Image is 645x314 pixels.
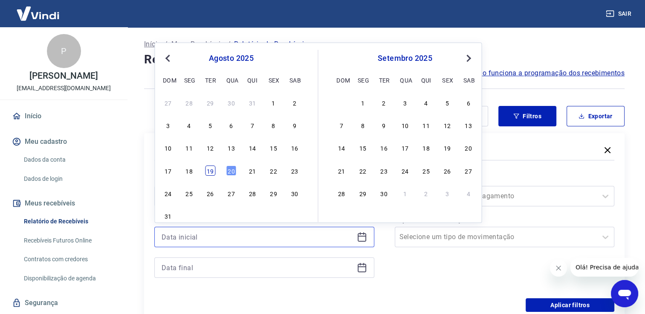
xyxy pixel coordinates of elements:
div: Choose sábado, 20 de setembro de 2025 [463,143,474,153]
div: Choose terça-feira, 2 de setembro de 2025 [205,211,215,221]
div: Choose terça-feira, 12 de agosto de 2025 [205,143,215,153]
div: Choose domingo, 31 de agosto de 2025 [336,97,347,108]
div: sex [268,75,278,85]
div: Choose terça-feira, 23 de setembro de 2025 [379,166,389,176]
a: Meus Recebíveis [171,39,224,49]
div: seg [358,75,368,85]
p: Início [144,39,161,49]
div: Choose quinta-feira, 4 de setembro de 2025 [421,97,431,108]
div: Choose quarta-feira, 17 de setembro de 2025 [400,143,410,153]
div: qua [226,75,236,85]
div: Choose quarta-feira, 3 de setembro de 2025 [400,97,410,108]
div: Choose quinta-feira, 2 de outubro de 2025 [421,188,431,198]
div: Choose quinta-feira, 7 de agosto de 2025 [247,120,257,130]
div: Choose terça-feira, 2 de setembro de 2025 [379,97,389,108]
label: Forma de Pagamento [396,174,613,184]
div: Choose sexta-feira, 29 de agosto de 2025 [268,188,278,198]
button: Aplicar filtros [526,298,614,312]
div: sex [442,75,452,85]
div: Choose sábado, 16 de agosto de 2025 [289,143,300,153]
div: Choose sábado, 9 de agosto de 2025 [289,120,300,130]
div: Choose terça-feira, 19 de agosto de 2025 [205,166,215,176]
div: Choose quarta-feira, 6 de agosto de 2025 [226,120,236,130]
div: Choose sábado, 30 de agosto de 2025 [289,188,300,198]
div: Choose terça-feira, 30 de setembro de 2025 [379,188,389,198]
div: Choose quinta-feira, 4 de setembro de 2025 [247,211,257,221]
div: Choose quinta-feira, 11 de setembro de 2025 [421,120,431,130]
p: / [165,39,168,49]
input: Data inicial [162,231,353,243]
div: qua [400,75,410,85]
div: Choose quinta-feira, 18 de setembro de 2025 [421,143,431,153]
div: month 2025-09 [336,96,475,199]
div: Choose sexta-feira, 8 de agosto de 2025 [268,120,278,130]
div: Choose segunda-feira, 1 de setembro de 2025 [358,97,368,108]
div: qui [421,75,431,85]
div: Choose segunda-feira, 1 de setembro de 2025 [184,211,194,221]
div: Choose quarta-feira, 13 de agosto de 2025 [226,143,236,153]
div: Choose domingo, 27 de julho de 2025 [163,97,173,108]
button: Filtros [498,106,556,126]
div: Choose segunda-feira, 25 de agosto de 2025 [184,188,194,198]
div: Choose sábado, 4 de outubro de 2025 [463,188,474,198]
div: ter [379,75,389,85]
a: Saiba como funciona a programação dos recebimentos [448,68,625,78]
div: Choose quarta-feira, 1 de outubro de 2025 [400,188,410,198]
div: Choose sexta-feira, 12 de setembro de 2025 [442,120,452,130]
div: Choose segunda-feira, 11 de agosto de 2025 [184,143,194,153]
div: Choose domingo, 24 de agosto de 2025 [163,188,173,198]
div: Choose sexta-feira, 5 de setembro de 2025 [442,97,452,108]
p: [PERSON_NAME] [29,71,98,80]
div: Choose segunda-feira, 18 de agosto de 2025 [184,166,194,176]
div: Choose sexta-feira, 5 de setembro de 2025 [268,211,278,221]
label: Tipo de Movimentação [396,215,613,225]
div: Choose segunda-feira, 28 de julho de 2025 [184,97,194,108]
div: Choose domingo, 10 de agosto de 2025 [163,143,173,153]
div: Choose domingo, 7 de setembro de 2025 [336,120,347,130]
div: Choose terça-feira, 9 de setembro de 2025 [379,120,389,130]
div: Choose sábado, 2 de agosto de 2025 [289,97,300,108]
div: Choose sexta-feira, 1 de agosto de 2025 [268,97,278,108]
div: Choose domingo, 17 de agosto de 2025 [163,166,173,176]
div: Choose terça-feira, 16 de setembro de 2025 [379,143,389,153]
a: Relatório de Recebíveis [20,213,117,230]
div: ter [205,75,215,85]
iframe: Fechar mensagem [550,260,567,277]
div: Choose domingo, 3 de agosto de 2025 [163,120,173,130]
div: agosto 2025 [162,53,301,63]
div: Choose sábado, 6 de setembro de 2025 [463,97,474,108]
div: Choose sexta-feira, 3 de outubro de 2025 [442,188,452,198]
a: Segurança [10,294,117,312]
p: / [228,39,231,49]
input: Data final [162,261,353,274]
div: Choose quinta-feira, 28 de agosto de 2025 [247,188,257,198]
div: Choose segunda-feira, 4 de agosto de 2025 [184,120,194,130]
div: dom [163,75,173,85]
div: Choose sábado, 27 de setembro de 2025 [463,166,474,176]
div: Choose sábado, 6 de setembro de 2025 [289,211,300,221]
div: Choose sexta-feira, 26 de setembro de 2025 [442,166,452,176]
a: Dados da conta [20,151,117,168]
div: P [47,34,81,68]
img: Vindi [10,0,66,26]
span: Olá! Precisa de ajuda? [5,6,72,13]
div: Choose sexta-feira, 22 de agosto de 2025 [268,166,278,176]
a: Contratos com credores [20,251,117,268]
div: Choose quinta-feira, 14 de agosto de 2025 [247,143,257,153]
div: Choose quarta-feira, 3 de setembro de 2025 [226,211,236,221]
div: Choose domingo, 14 de setembro de 2025 [336,143,347,153]
p: [EMAIL_ADDRESS][DOMAIN_NAME] [17,84,111,93]
button: Next Month [463,53,474,63]
a: Início [10,107,117,126]
div: Choose segunda-feira, 22 de setembro de 2025 [358,166,368,176]
div: Choose terça-feira, 5 de agosto de 2025 [205,120,215,130]
a: Dados de login [20,170,117,188]
div: Choose quinta-feira, 31 de julho de 2025 [247,97,257,108]
iframe: Botão para abrir a janela de mensagens [611,280,638,307]
div: Choose quarta-feira, 24 de setembro de 2025 [400,166,410,176]
a: Recebíveis Futuros Online [20,232,117,249]
div: qui [247,75,257,85]
div: month 2025-08 [162,96,301,222]
div: Choose terça-feira, 29 de julho de 2025 [205,97,215,108]
div: Choose segunda-feira, 29 de setembro de 2025 [358,188,368,198]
